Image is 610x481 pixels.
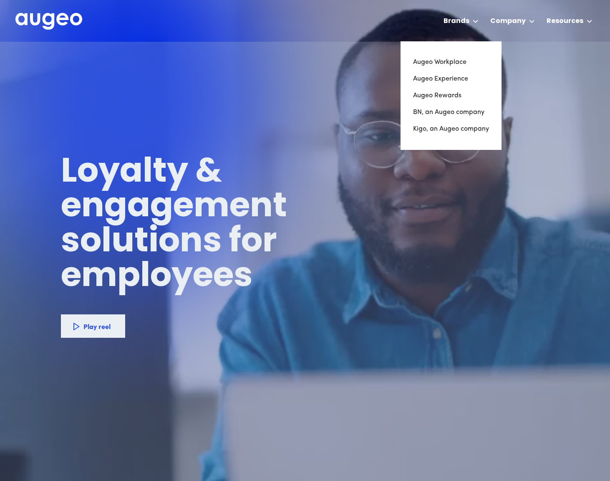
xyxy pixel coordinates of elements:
nav: Brands [401,41,502,150]
a: BN, an Augeo company [413,104,489,121]
a: Augeo Experience [413,71,489,87]
a: Kigo, an Augeo company [413,121,489,137]
a: home [15,13,82,30]
div: Resources [547,16,583,26]
a: Augeo Workplace [413,54,489,71]
a: Augeo Rewards [413,87,489,104]
img: Augeo's full logo in white. [15,13,82,30]
div: Company [490,16,526,26]
div: Brands [444,16,469,26]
